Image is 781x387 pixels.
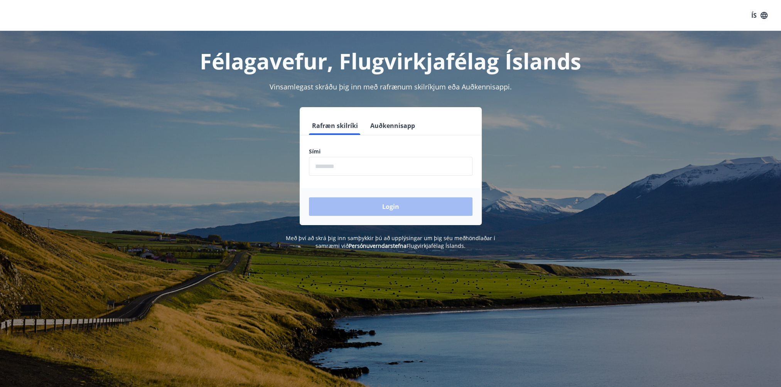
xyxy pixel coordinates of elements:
[286,234,495,249] span: Með því að skrá þig inn samþykkir þú að upplýsingar um þig séu meðhöndlaðar í samræmi við Flugvir...
[270,82,512,91] span: Vinsamlegast skráðu þig inn með rafrænum skilríkjum eða Auðkennisappi.
[747,8,772,22] button: ÍS
[122,46,659,76] h1: Félagavefur, Flugvirkjafélag Íslands
[309,116,361,135] button: Rafræn skilríki
[367,116,418,135] button: Auðkennisapp
[309,148,472,155] label: Sími
[349,242,407,249] a: Persónuverndarstefna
